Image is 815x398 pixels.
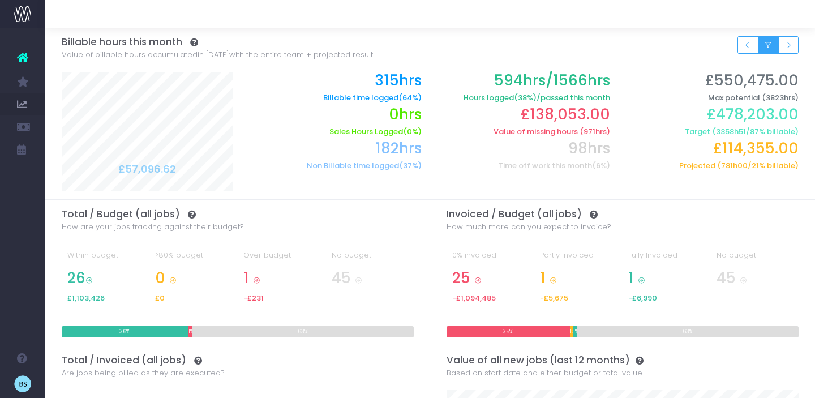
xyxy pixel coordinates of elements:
[627,127,799,136] h6: Target ( / % billable)
[399,161,422,170] span: (37%)
[155,250,232,269] div: >80% budget
[439,140,610,157] h2: 98hrs
[250,140,422,157] h2: 182hrs
[447,367,642,379] span: Based on start date and either budget or total value
[592,161,610,170] span: (6%)
[452,250,529,269] div: 0% invoiced
[716,127,746,136] span: 3358h51
[243,250,320,269] div: Over budget
[439,106,610,123] h2: £138,053.00
[62,36,799,48] h3: Billable hours this month
[540,269,546,287] span: 1
[188,326,192,337] div: 1%
[332,250,409,269] div: No budget
[573,326,577,337] div: 1%
[67,294,105,303] span: £1,103,426
[243,269,249,287] span: 1
[721,161,748,170] span: 781h00
[627,93,799,102] h6: Max potential (3823hrs)
[447,208,582,220] span: Invoiced / Budget (all jobs)
[403,127,422,136] span: (0%)
[62,326,188,337] div: 36%
[439,93,610,102] h6: Hours logged /passed this month
[737,36,799,54] div: Small button group
[570,326,573,337] div: 1%
[155,294,165,303] span: £0
[752,161,759,170] span: 21
[540,294,568,303] span: -£5,675
[14,375,31,392] img: images/default_profile_image.png
[627,161,799,170] h6: Projected ( / % billable)
[627,140,799,157] h2: £114,355.00
[750,127,759,136] span: 87
[717,269,736,287] span: 45
[628,294,657,303] span: -£6,990
[628,269,634,287] span: 1
[577,326,799,337] div: 63%
[717,250,793,269] div: No budget
[250,93,422,102] h6: Billable time logged
[62,208,180,220] span: Total / Budget (all jobs)
[439,127,610,136] h6: Value of missing hours (971hrs)
[332,269,351,287] span: 45
[155,269,165,287] span: 0
[452,294,496,303] span: -£1,094,485
[447,326,570,337] div: 35%
[62,354,186,366] span: Total / Invoiced (all jobs)
[627,72,799,89] h2: £550,475.00
[243,294,264,303] span: -£231
[452,269,470,287] span: 25
[250,127,422,136] h6: Sales Hours Logged
[192,326,414,337] div: 63%
[439,72,610,89] h2: 594hrs/1566hrs
[250,106,422,123] h2: 0hrs
[62,49,374,61] span: Value of billable hours accumulated with the entire team + projected result.
[250,161,422,170] h6: Non Billable time logged
[62,221,244,233] span: How are your jobs tracking against their budget?
[67,269,85,287] span: 26
[198,49,229,61] span: in [DATE]
[250,72,422,89] h2: 315hrs
[62,367,225,379] span: Are jobs being billed as they are executed?
[514,93,537,102] span: (38%)
[447,354,799,366] h3: Value of all new jobs (last 12 months)
[398,93,422,102] span: (64%)
[447,221,611,233] span: How much more can you expect to invoice?
[540,250,617,269] div: Partly invoiced
[628,250,705,269] div: Fully Invoiced
[627,106,799,123] h2: £478,203.00
[67,250,144,269] div: Within budget
[439,161,610,170] h6: Time off work this month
